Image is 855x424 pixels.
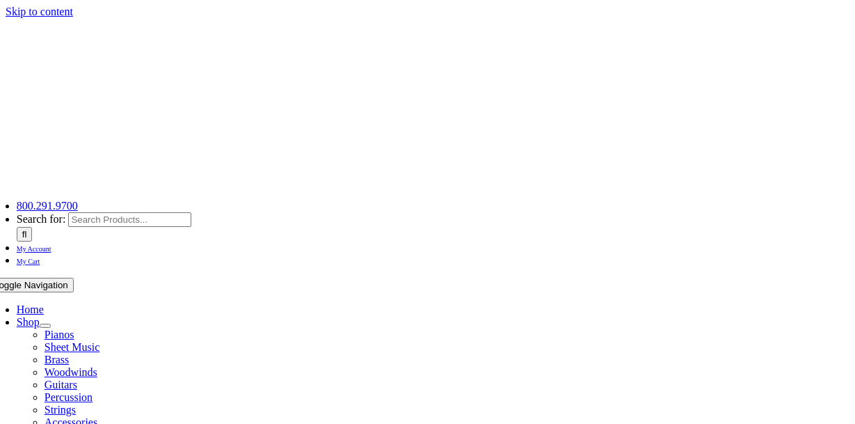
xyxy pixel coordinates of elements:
a: Home [17,304,44,315]
a: Shop [17,316,40,328]
a: Woodwinds [45,366,97,378]
a: My Account [17,242,51,253]
a: 800.291.9700 [17,200,78,212]
a: Sheet Music [45,341,100,353]
a: My Cart [17,254,40,266]
input: Search Products... [68,212,191,227]
span: Search for: [17,213,66,225]
a: Strings [45,404,76,416]
a: Brass [45,354,70,366]
a: Percussion [45,391,93,403]
a: Guitars [45,379,77,391]
a: Skip to content [6,6,73,17]
span: My Account [17,245,51,253]
button: Open submenu of Shop [40,324,51,328]
span: My Cart [17,258,40,265]
a: Pianos [45,329,74,340]
input: Search [17,227,33,242]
